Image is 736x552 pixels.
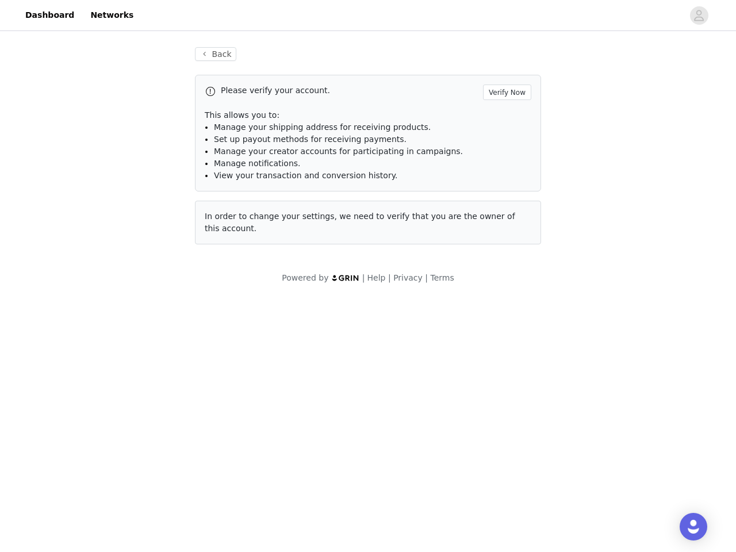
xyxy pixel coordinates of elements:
[18,2,81,28] a: Dashboard
[425,273,428,282] span: |
[430,273,454,282] a: Terms
[221,85,478,97] p: Please verify your account.
[393,273,423,282] a: Privacy
[214,159,301,168] span: Manage notifications.
[331,274,360,282] img: logo
[483,85,531,100] button: Verify Now
[388,273,391,282] span: |
[205,212,515,233] span: In order to change your settings, we need to verify that you are the owner of this account.
[693,6,704,25] div: avatar
[214,147,463,156] span: Manage your creator accounts for participating in campaigns.
[214,122,431,132] span: Manage your shipping address for receiving products.
[83,2,140,28] a: Networks
[367,273,386,282] a: Help
[214,171,397,180] span: View your transaction and conversion history.
[195,47,236,61] button: Back
[362,273,365,282] span: |
[214,135,407,144] span: Set up payout methods for receiving payments.
[282,273,328,282] span: Powered by
[205,109,531,121] p: This allows you to:
[680,513,707,540] div: Open Intercom Messenger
